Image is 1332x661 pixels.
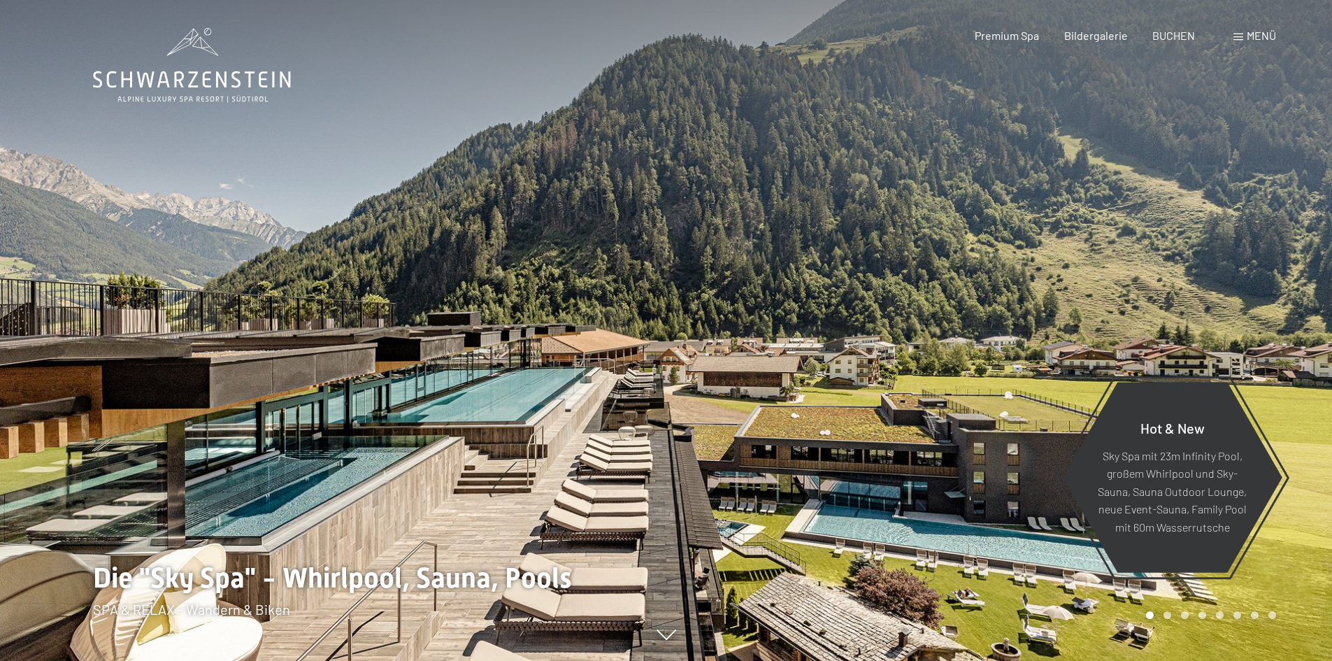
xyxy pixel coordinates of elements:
div: Carousel Page 6 [1233,611,1241,619]
div: Carousel Page 7 [1251,611,1259,619]
div: Carousel Page 1 (Current Slide) [1146,611,1154,619]
span: Menü [1247,29,1276,42]
div: Carousel Page 5 [1216,611,1224,619]
div: Carousel Page 8 [1268,611,1276,619]
a: BUCHEN [1152,29,1195,42]
a: Hot & New Sky Spa mit 23m Infinity Pool, großem Whirlpool und Sky-Sauna, Sauna Outdoor Lounge, ne... [1061,381,1283,574]
div: Carousel Page 2 [1163,611,1171,619]
span: Hot & New [1140,419,1205,436]
div: Carousel Pagination [1141,611,1276,619]
a: Bildergalerie [1064,29,1128,42]
a: Premium Spa [975,29,1039,42]
div: Carousel Page 4 [1198,611,1206,619]
div: Carousel Page 3 [1181,611,1189,619]
p: Sky Spa mit 23m Infinity Pool, großem Whirlpool und Sky-Sauna, Sauna Outdoor Lounge, neue Event-S... [1096,446,1248,536]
